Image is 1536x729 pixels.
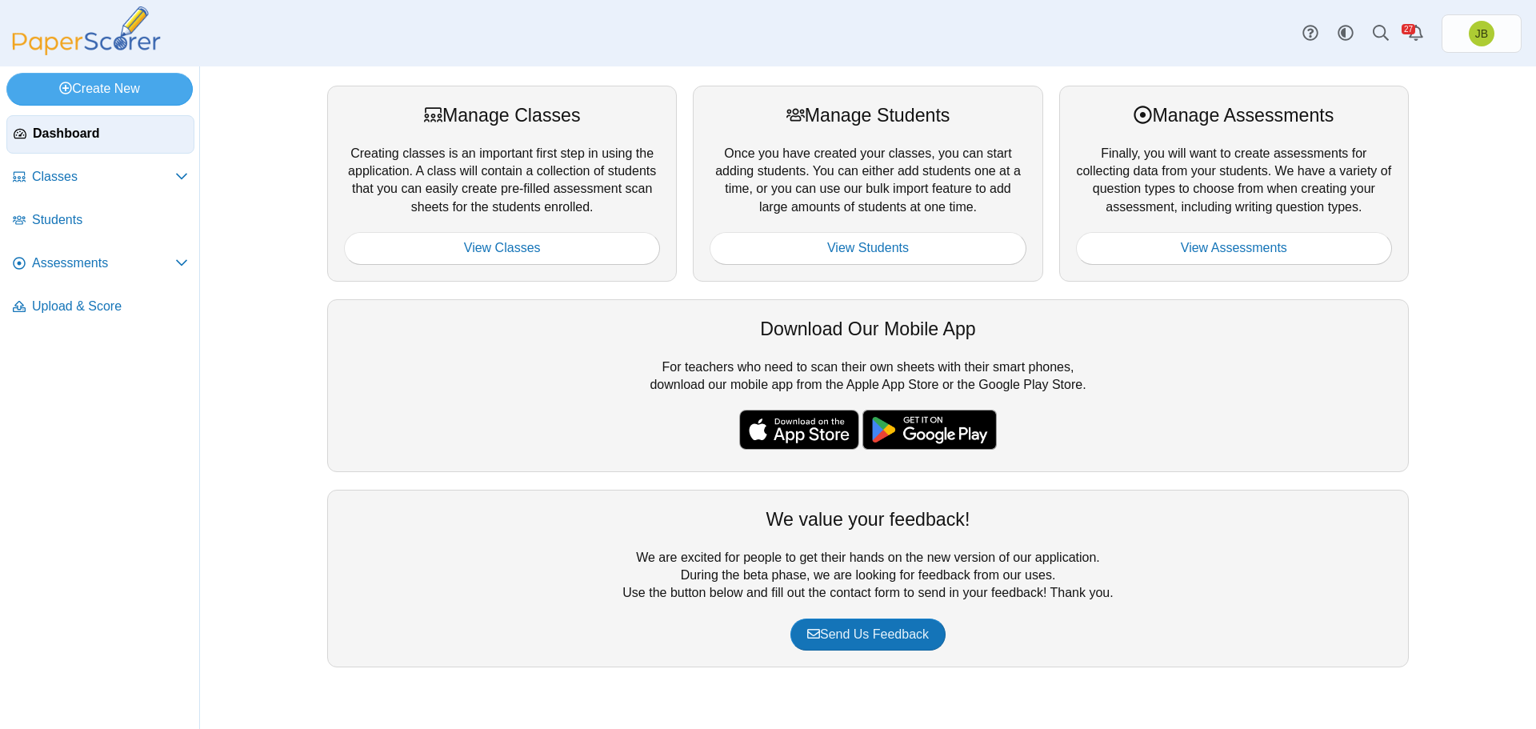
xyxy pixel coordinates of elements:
[1076,232,1392,264] a: View Assessments
[1469,21,1494,46] span: Joel Boyd
[739,410,859,450] img: apple-store-badge.svg
[6,202,194,240] a: Students
[807,627,929,641] span: Send Us Feedback
[32,211,188,229] span: Students
[6,158,194,197] a: Classes
[327,299,1409,472] div: For teachers who need to scan their own sheets with their smart phones, download our mobile app f...
[1059,86,1409,281] div: Finally, you will want to create assessments for collecting data from your students. We have a va...
[32,254,175,272] span: Assessments
[790,619,946,651] a: Send Us Feedback
[344,102,660,128] div: Manage Classes
[6,288,194,326] a: Upload & Score
[710,102,1026,128] div: Manage Students
[32,168,175,186] span: Classes
[1398,16,1434,51] a: Alerts
[1442,14,1522,53] a: Joel Boyd
[327,86,677,281] div: Creating classes is an important first step in using the application. A class will contain a coll...
[710,232,1026,264] a: View Students
[6,245,194,283] a: Assessments
[6,115,194,154] a: Dashboard
[6,44,166,58] a: PaperScorer
[344,507,1392,532] div: We value your feedback!
[862,410,997,450] img: google-play-badge.png
[344,232,660,264] a: View Classes
[344,316,1392,342] div: Download Our Mobile App
[1076,102,1392,128] div: Manage Assessments
[6,73,193,105] a: Create New
[1475,28,1488,39] span: Joel Boyd
[33,125,187,142] span: Dashboard
[327,490,1409,667] div: We are excited for people to get their hands on the new version of our application. During the be...
[693,86,1042,281] div: Once you have created your classes, you can start adding students. You can either add students on...
[6,6,166,55] img: PaperScorer
[32,298,188,315] span: Upload & Score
